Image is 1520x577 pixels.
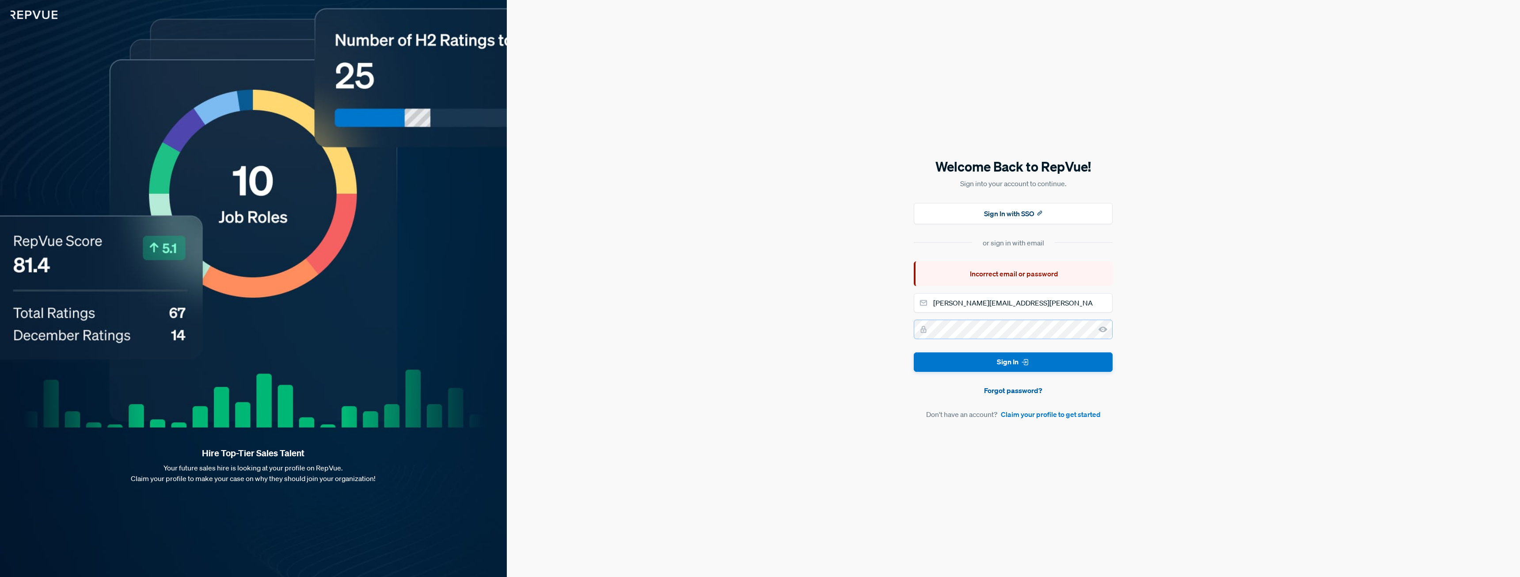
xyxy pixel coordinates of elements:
[914,178,1113,189] p: Sign into your account to continue.
[983,237,1044,248] div: or sign in with email
[914,409,1113,420] article: Don't have an account?
[914,352,1113,372] button: Sign In
[914,293,1113,313] input: Email address
[1001,409,1101,420] a: Claim your profile to get started
[914,203,1113,224] button: Sign In with SSO
[914,385,1113,396] a: Forgot password?
[914,157,1113,176] h5: Welcome Back to RepVue!
[914,261,1113,286] div: Incorrect email or password
[14,447,493,459] strong: Hire Top-Tier Sales Talent
[14,462,493,484] p: Your future sales hire is looking at your profile on RepVue. Claim your profile to make your case...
